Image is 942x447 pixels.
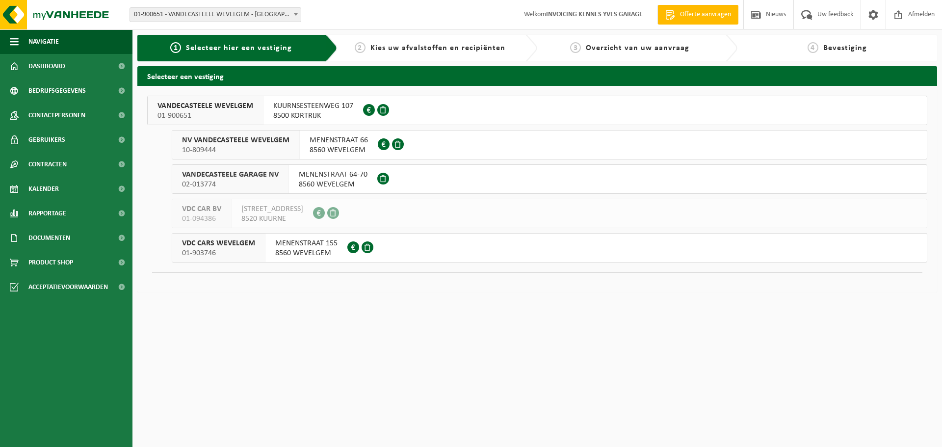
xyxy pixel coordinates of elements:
[157,101,253,111] span: VANDECASTEELE WEVELGEM
[241,204,303,214] span: [STREET_ADDRESS]
[273,101,353,111] span: KUURNSESTEENWEG 107
[130,8,301,22] span: 01-900651 - VANDECASTEELE WEVELGEM - KORTRIJK
[299,180,367,189] span: 8560 WEVELGEM
[586,44,689,52] span: Overzicht van uw aanvraag
[182,204,221,214] span: VDC CAR BV
[28,128,65,152] span: Gebruikers
[147,96,927,125] button: VANDECASTEELE WEVELGEM 01-900651 KUURNSESTEENWEG 1078500 KORTRIJK
[370,44,505,52] span: Kies uw afvalstoffen en recipiënten
[808,42,818,53] span: 4
[172,130,927,159] button: NV VANDECASTEELE WEVELGEM 10-809444 MENENSTRAAT 668560 WEVELGEM
[137,66,937,85] h2: Selecteer een vestiging
[28,250,73,275] span: Product Shop
[310,135,368,145] span: MENENSTRAAT 66
[28,103,85,128] span: Contactpersonen
[28,152,67,177] span: Contracten
[678,10,733,20] span: Offerte aanvragen
[28,226,70,250] span: Documenten
[657,5,738,25] a: Offerte aanvragen
[273,111,353,121] span: 8500 KORTRIJK
[172,164,927,194] button: VANDECASTEELE GARAGE NV 02-013774 MENENSTRAAT 64-708560 WEVELGEM
[130,7,301,22] span: 01-900651 - VANDECASTEELE WEVELGEM - KORTRIJK
[275,248,338,258] span: 8560 WEVELGEM
[28,54,65,79] span: Dashboard
[28,275,108,299] span: Acceptatievoorwaarden
[170,42,181,53] span: 1
[186,44,292,52] span: Selecteer hier een vestiging
[28,177,59,201] span: Kalender
[28,79,86,103] span: Bedrijfsgegevens
[182,170,279,180] span: VANDECASTEELE GARAGE NV
[182,145,289,155] span: 10-809444
[182,248,255,258] span: 01-903746
[182,135,289,145] span: NV VANDECASTEELE WEVELGEM
[157,111,253,121] span: 01-900651
[182,238,255,248] span: VDC CARS WEVELGEM
[355,42,366,53] span: 2
[28,201,66,226] span: Rapportage
[299,170,367,180] span: MENENSTRAAT 64-70
[310,145,368,155] span: 8560 WEVELGEM
[823,44,867,52] span: Bevestiging
[275,238,338,248] span: MENENSTRAAT 155
[570,42,581,53] span: 3
[172,233,927,263] button: VDC CARS WEVELGEM 01-903746 MENENSTRAAT 1558560 WEVELGEM
[241,214,303,224] span: 8520 KUURNE
[182,180,279,189] span: 02-013774
[28,29,59,54] span: Navigatie
[546,11,643,18] strong: INVOICING KENNES YVES GARAGE
[182,214,221,224] span: 01-094386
